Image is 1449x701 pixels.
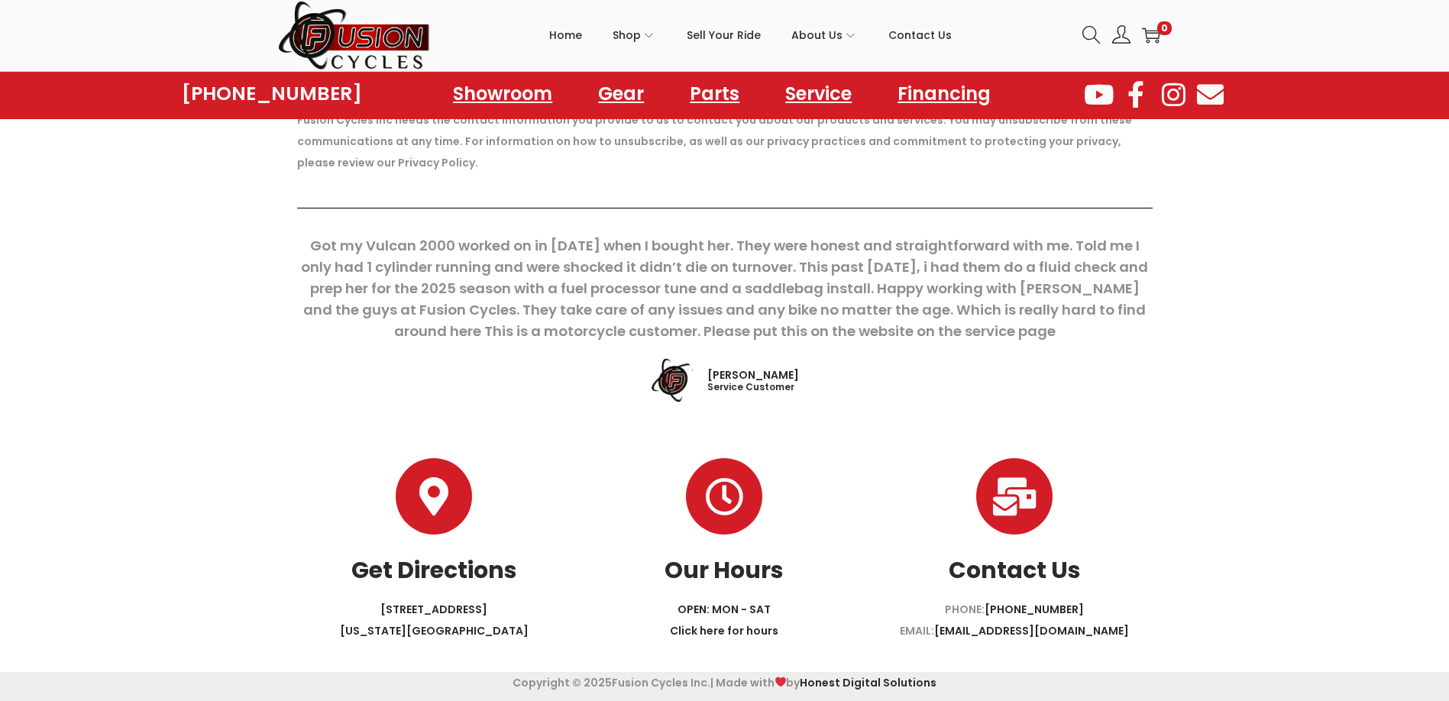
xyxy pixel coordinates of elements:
span: Fusion Cycles Inc. [612,675,710,690]
span: Home [549,16,582,54]
a: OPEN: MON - SATClick here for hours [670,602,778,638]
a: Contact Us [888,1,952,69]
nav: Primary navigation [431,1,1071,69]
a: Get Directions [351,554,517,586]
img: ❤ [775,677,786,687]
a: [PHONE_NUMBER] [182,83,362,105]
a: Service Customer [707,383,799,392]
a: About Us [791,1,858,69]
div: Got my Vulcan 2000 worked on in [DATE] when I bought her. They were honest and straightforward wi... [297,235,1153,342]
nav: Menu [438,76,1006,111]
a: Contact Us [949,554,1081,586]
a: [STREET_ADDRESS][US_STATE][GEOGRAPHIC_DATA] [340,602,529,638]
a: Showroom [438,76,568,111]
a: Contact Us [976,458,1053,535]
a: Our Hours [665,554,784,586]
p: PHONE: EMAIL: [869,599,1160,641]
a: [EMAIL_ADDRESS][DOMAIN_NAME] [934,623,1129,638]
a: Service [770,76,867,111]
a: [PHONE_NUMBER] [985,602,1084,617]
a: Home [549,1,582,69]
a: Sell Your Ride [687,1,761,69]
span: Sell Your Ride [687,16,761,54]
a: Our Hours [686,458,762,535]
a: Get Directions [396,458,472,535]
a: Parts [674,76,755,111]
span: Shop [613,16,641,54]
a: [PERSON_NAME] [707,367,799,383]
a: 0 [1142,26,1160,44]
a: Gear [583,76,659,111]
a: Shop [613,1,656,69]
a: Honest Digital Solutions [800,675,936,690]
span: Contact Us [888,16,952,54]
a: Financing [882,76,1006,111]
span: About Us [791,16,843,54]
p: Fusion Cycles Inc needs the contact information you provide to us to contact you about our produc... [297,109,1153,173]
